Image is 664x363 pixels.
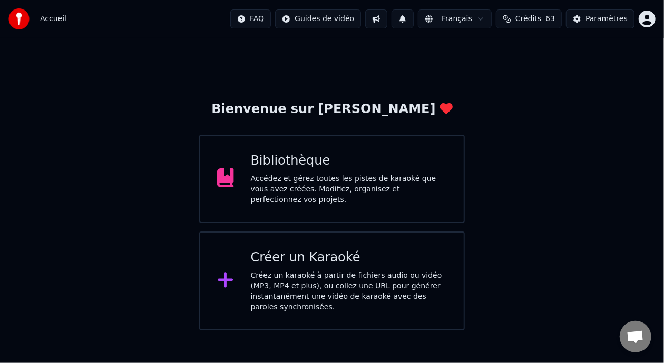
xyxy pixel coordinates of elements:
span: Crédits [515,14,541,24]
div: Bibliothèque [251,153,447,169]
nav: breadcrumb [40,14,66,24]
div: Accédez et gérez toutes les pistes de karaoké que vous avez créées. Modifiez, organisez et perfec... [251,174,447,205]
div: Ouvrir le chat [620,321,651,352]
img: youka [8,8,30,29]
span: 63 [545,14,555,24]
div: Paramètres [585,14,628,24]
button: FAQ [230,9,271,28]
div: Bienvenue sur [PERSON_NAME] [211,101,452,118]
button: Crédits63 [496,9,562,28]
button: Guides de vidéo [275,9,361,28]
div: Créer un Karaoké [251,249,447,266]
button: Paramètres [566,9,634,28]
span: Accueil [40,14,66,24]
div: Créez un karaoké à partir de fichiers audio ou vidéo (MP3, MP4 et plus), ou collez une URL pour g... [251,270,447,312]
